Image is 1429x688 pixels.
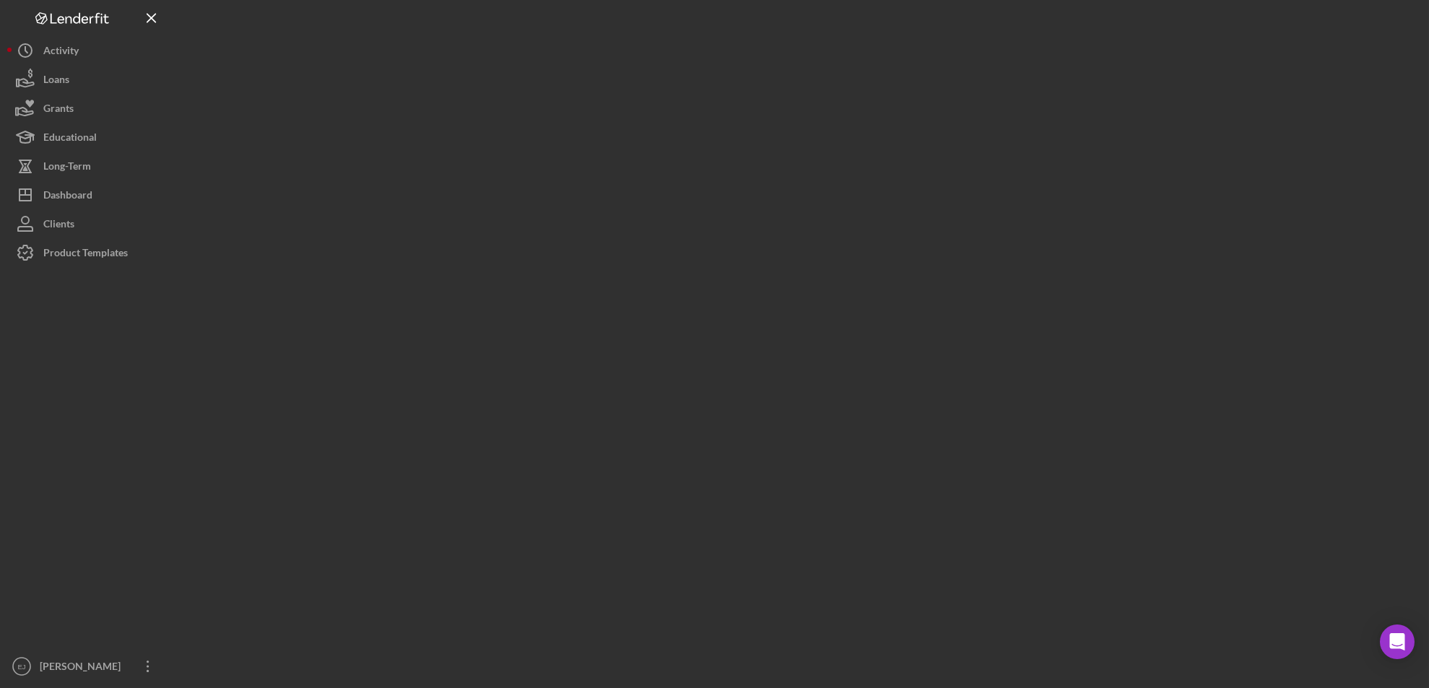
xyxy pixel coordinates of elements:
[7,652,166,681] button: EJ[PERSON_NAME]
[7,94,166,123] button: Grants
[7,180,166,209] button: Dashboard
[1380,624,1415,659] div: Open Intercom Messenger
[43,238,128,271] div: Product Templates
[36,652,130,684] div: [PERSON_NAME]
[43,123,97,155] div: Educational
[43,65,69,97] div: Loans
[7,123,166,152] button: Educational
[7,209,166,238] button: Clients
[43,36,79,69] div: Activity
[7,238,166,267] button: Product Templates
[17,663,25,671] text: EJ
[7,152,166,180] button: Long-Term
[43,209,74,242] div: Clients
[43,180,92,213] div: Dashboard
[7,65,166,94] button: Loans
[43,94,74,126] div: Grants
[43,152,91,184] div: Long-Term
[7,36,166,65] button: Activity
